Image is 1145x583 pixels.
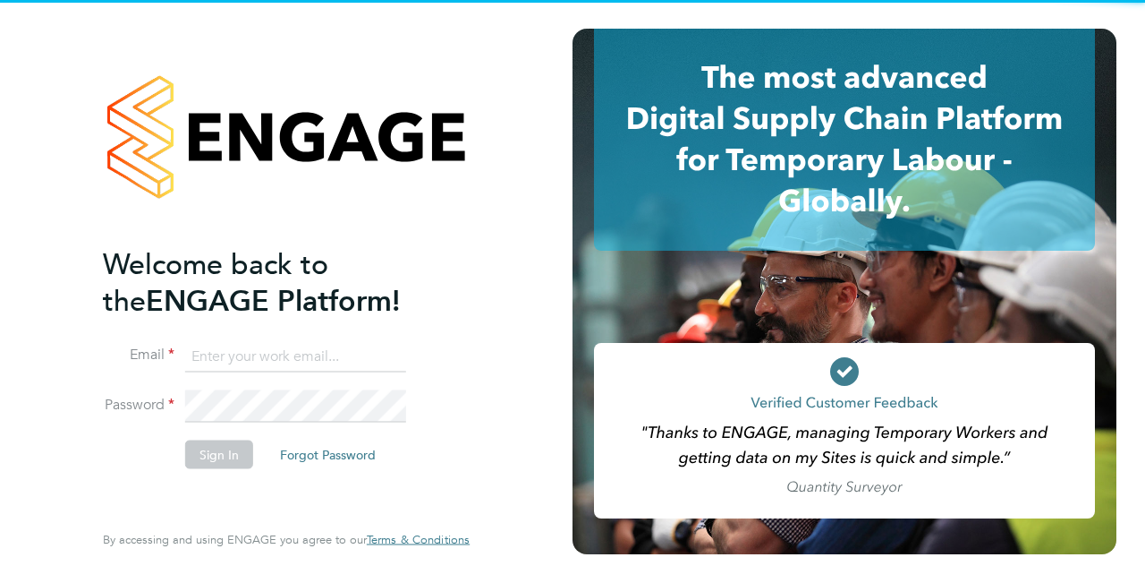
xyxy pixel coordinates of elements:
[103,346,174,364] label: Email
[103,532,470,547] span: By accessing and using ENGAGE you agree to our
[185,340,406,373] input: Enter your work email...
[367,533,470,547] a: Terms & Conditions
[103,396,174,415] label: Password
[103,245,452,319] h2: ENGAGE Platform!
[103,246,328,318] span: Welcome back to the
[185,441,253,469] button: Sign In
[266,441,390,469] button: Forgot Password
